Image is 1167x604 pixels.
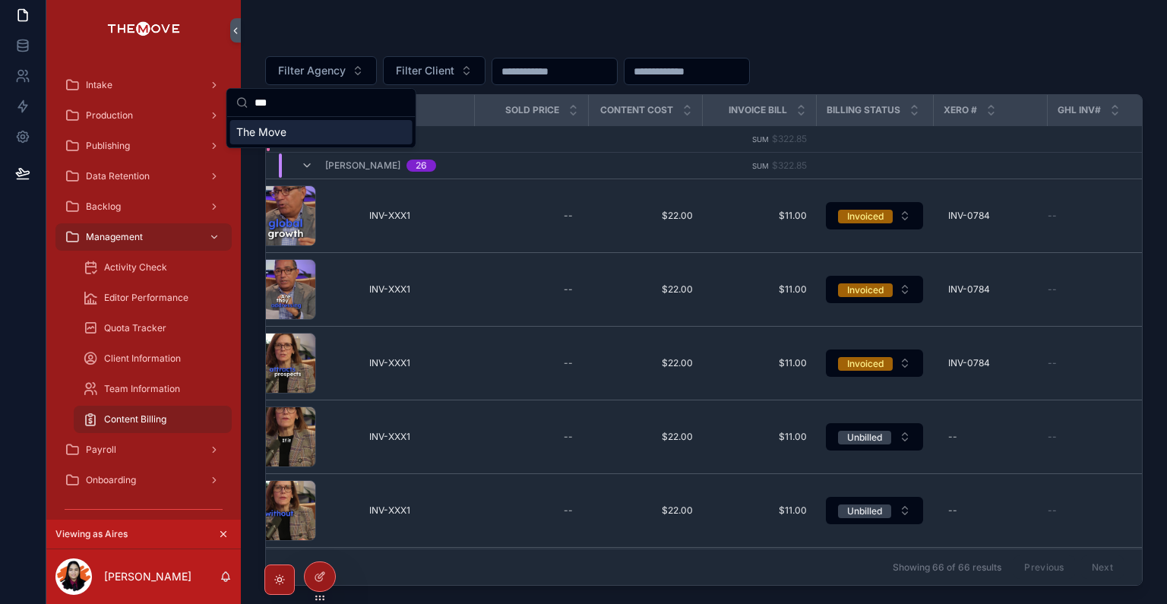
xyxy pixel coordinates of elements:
a: INV-XXX1 [369,504,465,517]
a: Backlog [55,193,232,220]
span: $11.00 [711,357,807,369]
a: -- [1048,357,1143,369]
span: $322.85 [772,160,807,171]
div: -- [564,283,573,296]
span: Showing 66 of 66 results [893,561,1001,574]
a: Onboarding [55,466,232,494]
span: -- [1048,357,1057,369]
div: -- [564,431,573,443]
span: INV-XXX1 [369,210,410,222]
a: Activity Check [74,254,232,281]
span: INV-0784 [948,283,990,296]
a: INV-0784 [942,351,1038,375]
a: $11.00 [711,283,807,296]
button: Select Button [265,56,377,85]
div: Unbilled [847,504,882,518]
a: $11.00 [711,504,807,517]
div: -- [564,357,573,369]
div: -- [948,431,957,443]
button: Select Button [826,202,923,229]
span: Content Cost [600,104,673,116]
a: -- [483,351,579,375]
button: Select Button [826,497,923,524]
a: INV-0784 [942,204,1038,228]
span: Activity Check [104,261,167,274]
span: -- [1048,431,1057,443]
a: -- [1048,210,1143,222]
span: [PERSON_NAME] [325,160,400,172]
span: Production [86,109,133,122]
small: Sum [752,135,769,144]
span: INV-0784 [948,210,990,222]
a: Editor Performance [74,284,232,311]
a: Team Information [74,375,232,403]
a: Select Button [825,422,924,451]
span: -- [1048,504,1057,517]
a: -- [483,498,579,523]
span: Quota Tracker [104,322,166,334]
a: Quota Tracker [74,315,232,342]
a: -- [1048,431,1143,443]
span: The Move [236,125,286,140]
a: $22.00 [597,357,693,369]
a: $22.00 [597,210,693,222]
button: Select Button [826,276,923,303]
a: INV-XXX1 [369,431,465,443]
a: -- [1048,504,1143,517]
a: Management [55,223,232,251]
a: -- [942,425,1038,449]
span: Content Billing [104,413,166,425]
a: $11.00 [711,431,807,443]
a: Select Button [825,201,924,230]
a: $11.00 [711,210,807,222]
span: INV-0784 [948,357,990,369]
span: Payroll [86,444,116,456]
span: -- [1048,210,1057,222]
span: Sold Price [505,104,559,116]
a: -- [483,425,579,449]
span: Data Retention [86,170,150,182]
div: Invoiced [847,357,884,371]
span: $322.85 [772,133,807,144]
div: -- [564,504,573,517]
a: -- [483,277,579,302]
span: INV-XXX1 [369,504,410,517]
a: -- [942,498,1038,523]
a: $22.00 [597,504,693,517]
a: Intake [55,71,232,99]
span: INV-XXX1 [369,283,410,296]
a: -- [1048,283,1143,296]
div: Suggestions [227,117,416,147]
div: Invoiced [847,283,884,297]
a: Production [55,102,232,129]
span: Backlog [86,201,121,213]
a: INV-XXX1 [369,210,465,222]
a: Client Information [74,345,232,372]
a: Publishing [55,132,232,160]
span: Intake [86,79,112,91]
span: INV-XXX1 [369,357,410,369]
span: Invoice Bill [729,104,787,116]
span: Filter Agency [278,63,346,78]
div: Unbilled [847,431,882,444]
div: Invoiced [847,210,884,223]
a: $22.00 [597,431,693,443]
span: Client Information [104,353,181,365]
a: Data Retention [55,163,232,190]
a: Payroll [55,436,232,463]
span: Team Information [104,383,180,395]
div: -- [564,210,573,222]
span: Xero # [944,104,977,116]
button: Select Button [383,56,485,85]
a: Content Billing [74,406,232,433]
span: $22.00 [597,283,693,296]
span: INV-XXX1 [369,431,410,443]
